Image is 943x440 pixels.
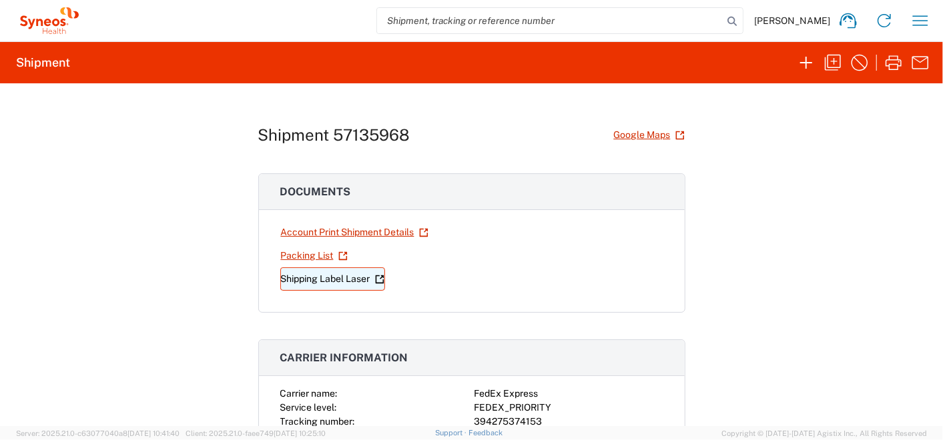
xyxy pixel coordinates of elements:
a: Feedback [468,429,503,437]
span: Copyright © [DATE]-[DATE] Agistix Inc., All Rights Reserved [721,427,927,439]
div: 394275374153 [475,415,663,429]
span: Service level: [280,402,337,413]
a: Google Maps [613,123,685,147]
a: Shipping Label Laser [280,267,385,291]
span: Carrier name: [280,388,338,399]
span: [DATE] 10:25:10 [274,429,326,437]
a: Support [435,429,468,437]
div: FedEx Express [475,387,663,401]
span: Client: 2025.21.0-faee749 [186,429,326,437]
span: [DATE] 10:41:40 [127,429,180,437]
span: Documents [280,185,351,198]
a: Packing List [280,244,348,267]
span: Carrier information [280,351,408,364]
span: [PERSON_NAME] [754,15,830,27]
a: Account Print Shipment Details [280,221,429,244]
h2: Shipment [16,55,70,71]
span: Server: 2025.21.0-c63077040a8 [16,429,180,437]
h1: Shipment 57135968 [258,125,410,145]
span: Tracking number: [280,416,355,427]
div: FEDEX_PRIORITY [475,401,663,415]
input: Shipment, tracking or reference number [377,8,723,33]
